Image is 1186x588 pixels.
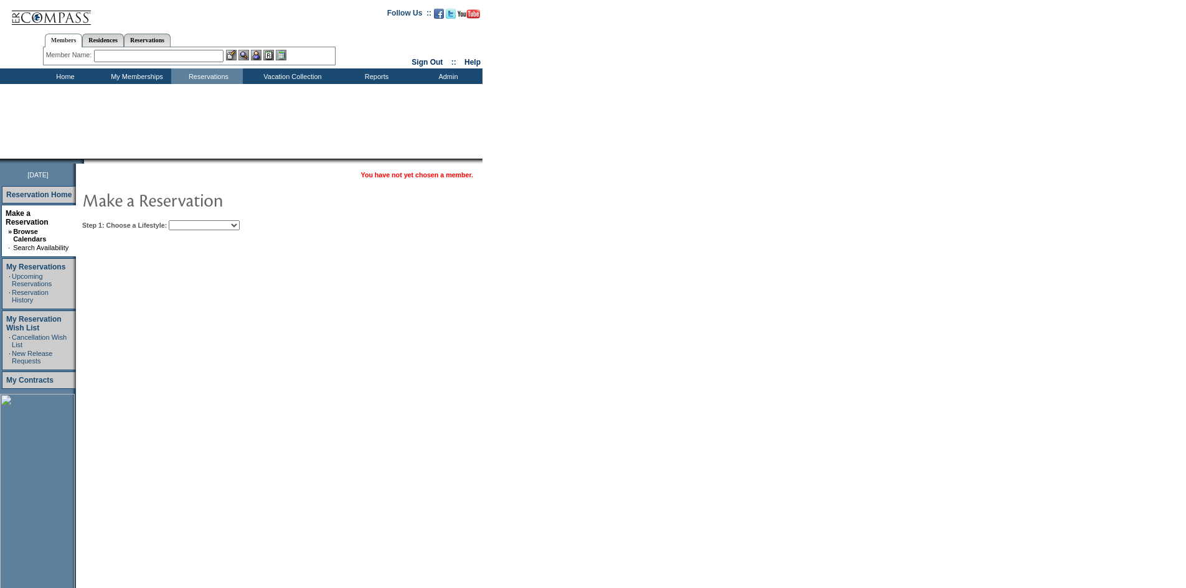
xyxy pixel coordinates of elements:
[226,50,237,60] img: b_edit.gif
[13,228,46,243] a: Browse Calendars
[8,244,12,251] td: ·
[276,50,286,60] img: b_calculator.gif
[13,244,68,251] a: Search Availability
[8,228,12,235] b: »
[238,50,249,60] img: View
[446,9,456,19] img: Follow us on Twitter
[6,190,72,199] a: Reservation Home
[6,376,54,385] a: My Contracts
[243,68,339,84] td: Vacation Collection
[12,289,49,304] a: Reservation History
[124,34,171,47] a: Reservations
[464,58,481,67] a: Help
[12,334,67,348] a: Cancellation Wish List
[361,171,473,179] span: You have not yet chosen a member.
[9,350,11,365] td: ·
[84,159,85,164] img: blank.gif
[12,350,52,365] a: New Release Requests
[339,68,411,84] td: Reports
[27,171,49,179] span: [DATE]
[6,263,65,271] a: My Reservations
[412,58,443,67] a: Sign Out
[100,68,171,84] td: My Memberships
[446,12,456,20] a: Follow us on Twitter
[80,159,84,164] img: promoShadowLeftCorner.gif
[411,68,482,84] td: Admin
[434,9,444,19] img: Become our fan on Facebook
[387,7,431,22] td: Follow Us ::
[9,289,11,304] td: ·
[434,12,444,20] a: Become our fan on Facebook
[263,50,274,60] img: Reservations
[171,68,243,84] td: Reservations
[6,315,62,332] a: My Reservation Wish List
[82,34,124,47] a: Residences
[6,209,49,226] a: Make a Reservation
[28,68,100,84] td: Home
[9,273,11,287] td: ·
[12,273,52,287] a: Upcoming Reservations
[9,334,11,348] td: ·
[458,12,480,20] a: Subscribe to our YouTube Channel
[46,50,94,60] div: Member Name:
[451,58,456,67] span: ::
[82,187,331,212] img: pgTtlMakeReservation.gif
[45,34,83,47] a: Members
[251,50,261,60] img: Impersonate
[458,9,480,19] img: Subscribe to our YouTube Channel
[82,222,167,229] b: Step 1: Choose a Lifestyle:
